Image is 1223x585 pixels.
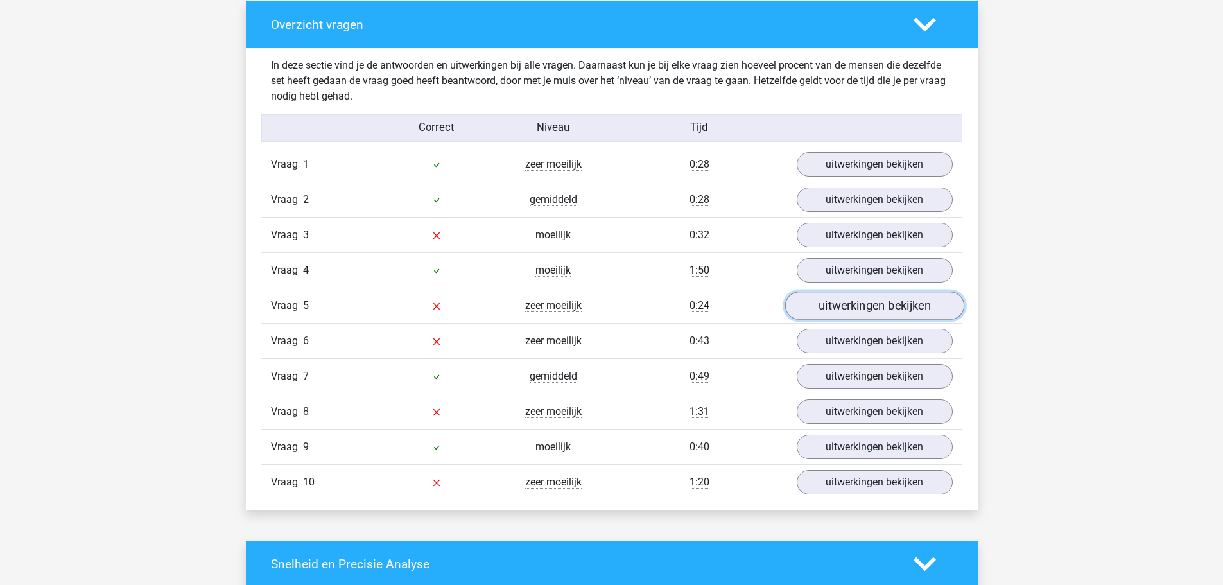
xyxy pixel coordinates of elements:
[690,405,709,418] span: 1:31
[797,223,953,247] a: uitwerkingen bekijken
[271,227,303,243] span: Vraag
[785,292,964,320] a: uitwerkingen bekijken
[303,229,309,241] span: 3
[271,404,303,419] span: Vraag
[303,335,309,347] span: 6
[525,405,582,418] span: zeer moeilijk
[530,193,577,206] span: gemiddeld
[797,399,953,424] a: uitwerkingen bekijken
[271,369,303,384] span: Vraag
[271,439,303,455] span: Vraag
[690,193,709,206] span: 0:28
[271,157,303,172] span: Vraag
[303,370,309,382] span: 7
[797,152,953,177] a: uitwerkingen bekijken
[303,441,309,453] span: 9
[495,120,612,136] div: Niveau
[690,264,709,277] span: 1:50
[271,17,894,32] h4: Overzicht vragen
[690,335,709,347] span: 0:43
[525,158,582,171] span: zeer moeilijk
[525,476,582,489] span: zeer moeilijk
[271,192,303,207] span: Vraag
[797,364,953,389] a: uitwerkingen bekijken
[690,476,709,489] span: 1:20
[271,298,303,313] span: Vraag
[611,120,786,136] div: Tijd
[525,299,582,312] span: zeer moeilijk
[271,333,303,349] span: Vraag
[303,264,309,276] span: 4
[797,470,953,494] a: uitwerkingen bekijken
[303,299,309,311] span: 5
[797,435,953,459] a: uitwerkingen bekijken
[535,441,571,453] span: moeilijk
[535,264,571,277] span: moeilijk
[535,229,571,241] span: moeilijk
[271,557,894,572] h4: Snelheid en Precisie Analyse
[378,120,495,136] div: Correct
[690,158,709,171] span: 0:28
[797,329,953,353] a: uitwerkingen bekijken
[303,476,315,488] span: 10
[271,475,303,490] span: Vraag
[271,263,303,278] span: Vraag
[690,299,709,312] span: 0:24
[690,229,709,241] span: 0:32
[303,193,309,205] span: 2
[261,58,962,104] div: In deze sectie vind je de antwoorden en uitwerkingen bij alle vragen. Daarnaast kun je bij elke v...
[690,441,709,453] span: 0:40
[797,258,953,283] a: uitwerkingen bekijken
[530,370,577,383] span: gemiddeld
[303,405,309,417] span: 8
[797,188,953,212] a: uitwerkingen bekijken
[525,335,582,347] span: zeer moeilijk
[303,158,309,170] span: 1
[690,370,709,383] span: 0:49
